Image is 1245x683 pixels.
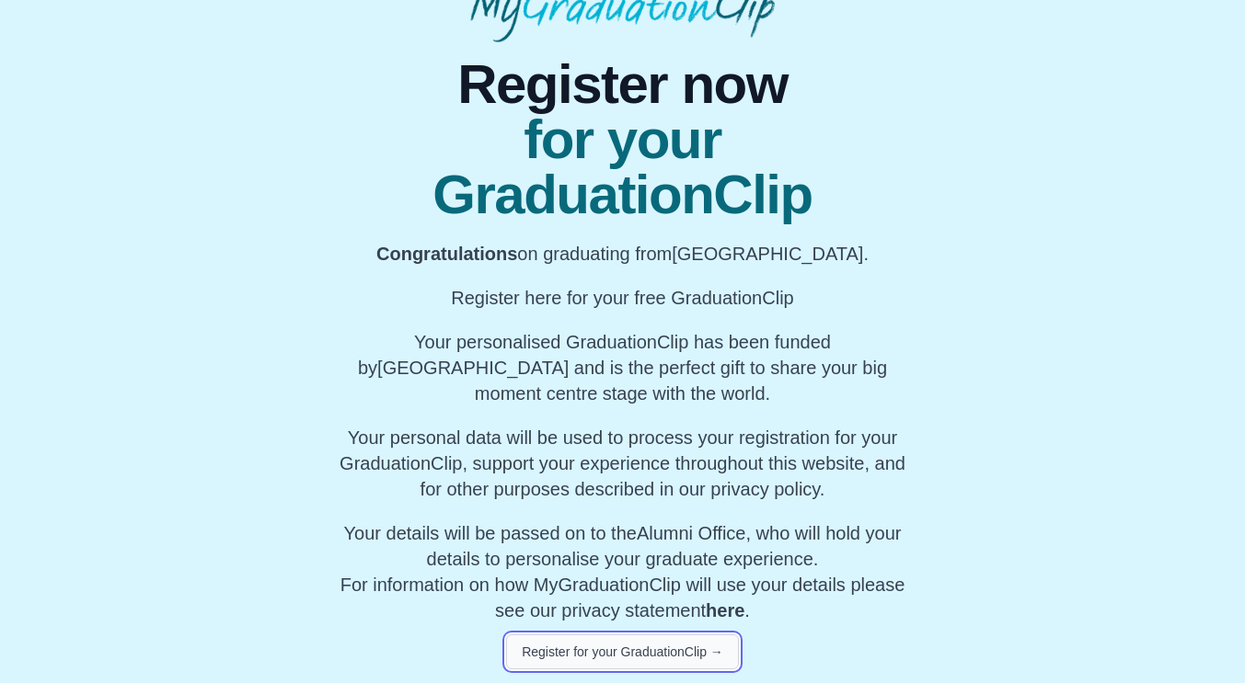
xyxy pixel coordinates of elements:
span: For information on how MyGraduationClip will use your details please see our privacy statement . [340,523,905,620]
b: Congratulations [376,244,517,264]
button: Register for your GraduationClip → [506,634,739,669]
span: for your GraduationClip [333,112,912,222]
p: Your personalised GraduationClip has been funded by [GEOGRAPHIC_DATA] and is the perfect gift to ... [333,329,912,406]
span: Alumni Office [637,523,746,543]
span: Register now [333,57,912,112]
span: Your details will be passed on to the , who will hold your details to personalise your graduate e... [344,523,902,569]
p: Register here for your free GraduationClip [333,285,912,311]
a: here [706,600,744,620]
p: Your personal data will be used to process your registration for your GraduationClip, support you... [333,425,912,502]
p: on graduating from [GEOGRAPHIC_DATA]. [333,241,912,267]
